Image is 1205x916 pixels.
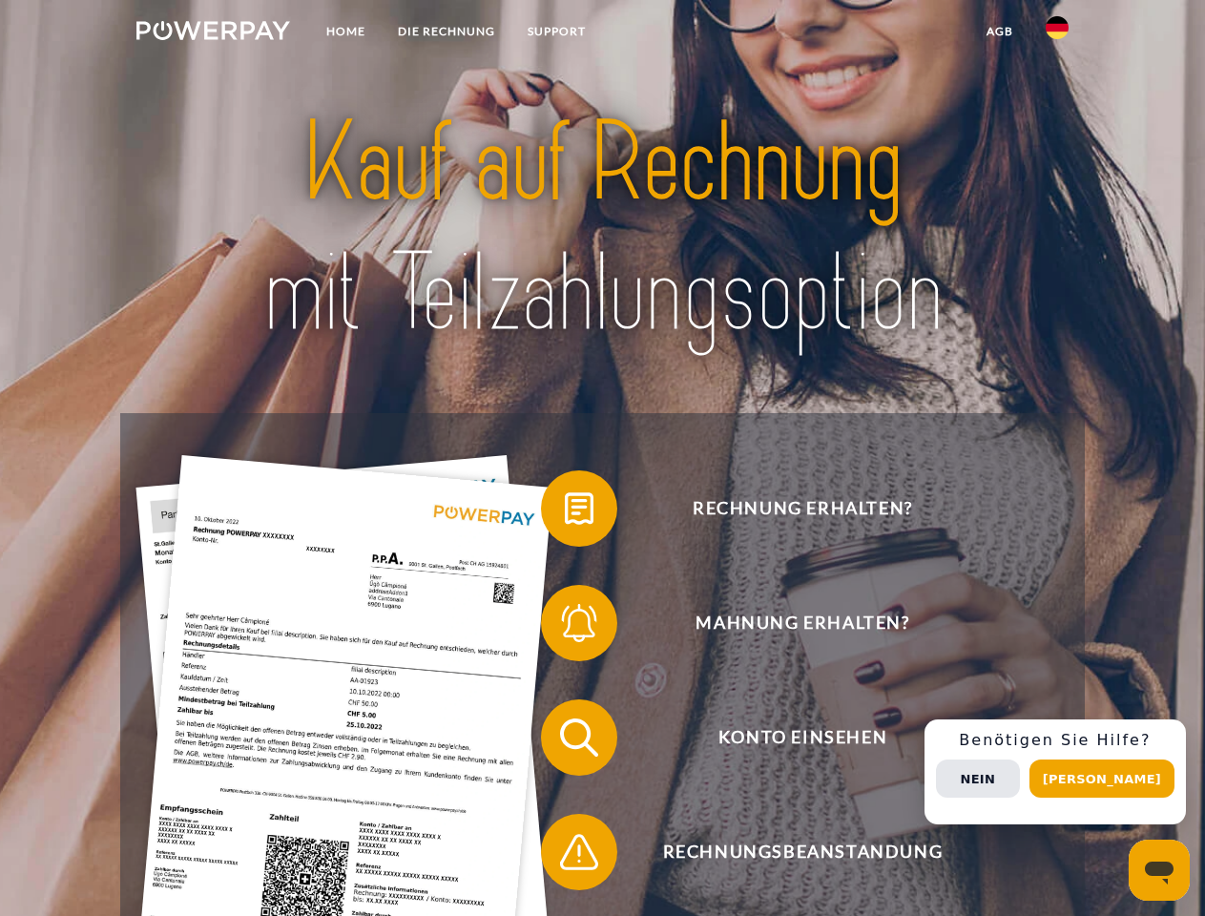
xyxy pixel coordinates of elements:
a: DIE RECHNUNG [382,14,511,49]
button: Nein [936,760,1020,798]
button: Konto einsehen [541,699,1037,776]
button: Rechnungsbeanstandung [541,814,1037,890]
span: Konto einsehen [569,699,1036,776]
a: SUPPORT [511,14,602,49]
span: Rechnungsbeanstandung [569,814,1036,890]
img: de [1046,16,1069,39]
h3: Benötigen Sie Hilfe? [936,731,1174,750]
div: Schnellhilfe [925,719,1186,824]
img: qb_bell.svg [555,599,603,647]
img: title-powerpay_de.svg [182,92,1023,365]
a: agb [970,14,1029,49]
iframe: Schaltfläche zum Öffnen des Messaging-Fensters [1129,840,1190,901]
button: [PERSON_NAME] [1029,760,1174,798]
button: Mahnung erhalten? [541,585,1037,661]
img: qb_bill.svg [555,485,603,532]
img: qb_warning.svg [555,828,603,876]
span: Rechnung erhalten? [569,470,1036,547]
img: qb_search.svg [555,714,603,761]
button: Rechnung erhalten? [541,470,1037,547]
span: Mahnung erhalten? [569,585,1036,661]
img: logo-powerpay-white.svg [136,21,290,40]
a: Home [310,14,382,49]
